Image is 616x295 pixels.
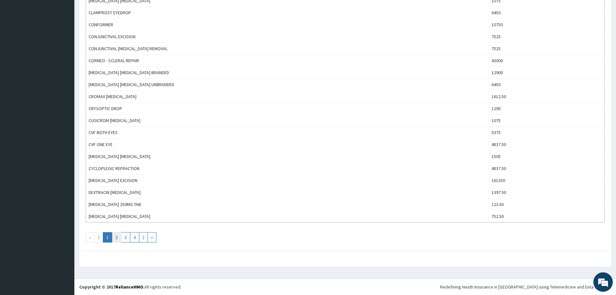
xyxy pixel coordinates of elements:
td: 10750 [489,19,605,31]
a: Go to next page [139,232,148,243]
td: 161250 [489,175,605,187]
a: Go to page number 2 [112,232,121,243]
td: [MEDICAL_DATA] [MEDICAL_DATA] [86,151,489,163]
a: Go to previous page [94,232,103,243]
td: 6450 [489,7,605,19]
td: [MEDICAL_DATA] [MEDICAL_DATA] [86,210,489,222]
a: Go to first page [86,232,95,243]
span: We're online! [38,82,89,147]
td: CROMAX [MEDICAL_DATA] [86,91,489,103]
div: Redefining Heath Insurance in [GEOGRAPHIC_DATA] using Telemedicine and Data Science! [440,284,611,290]
td: [MEDICAL_DATA] [MEDICAL_DATA] UNBRANDED [86,79,489,91]
td: 1612.50 [489,91,605,103]
a: Go to page number 1 [103,232,112,243]
td: 43000 [489,55,605,67]
img: d_794563401_company_1708531726252_794563401 [12,32,26,49]
td: [MEDICAL_DATA] [MEDICAL_DATA] BRANDED [86,67,489,79]
td: 1290 [489,103,605,115]
td: 4837.50 [489,163,605,175]
strong: Copyright © 2017 . [79,284,145,290]
td: 1075 [489,115,605,127]
td: CYCLOPLEGIC REFRACTION [86,163,489,175]
td: 1397.50 [489,187,605,199]
a: Go to last page [147,232,157,243]
div: Minimize live chat window [106,3,122,19]
td: CVF BOTH EYES [86,127,489,139]
a: Go to page number 4 [130,232,139,243]
td: CONJUNCTIVAL [MEDICAL_DATA] REMOVAL [86,43,489,55]
td: DEXTRACIN [MEDICAL_DATA] [86,187,489,199]
td: CONJUNCTIVAL EXCISION [86,31,489,43]
footer: All rights reserved. [74,278,616,295]
td: 12900 [489,67,605,79]
textarea: Type your message and hit 'Enter' [3,177,123,199]
td: 752.50 [489,210,605,222]
td: CVF ONE EYE [86,139,489,151]
td: 6450 [489,79,605,91]
td: 7525 [489,31,605,43]
td: CUSICROM [MEDICAL_DATA] [86,115,489,127]
td: 4837.50 [489,139,605,151]
td: [MEDICAL_DATA] 250MG TAB [86,199,489,210]
a: Go to page number 3 [121,232,130,243]
td: 5375 [489,127,605,139]
div: Chat with us now [34,36,109,45]
td: 123.63 [489,199,605,210]
td: CLAMPROST EYEDROP [86,7,489,19]
td: CONFORMER [86,19,489,31]
a: RelianceHMO [115,284,143,290]
td: CORNEO - SCLERAL REPAIR [86,55,489,67]
td: CRYSOPTIC DROP [86,103,489,115]
td: [MEDICAL_DATA] EXCISION [86,175,489,187]
td: 7525 [489,43,605,55]
td: 1505 [489,151,605,163]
